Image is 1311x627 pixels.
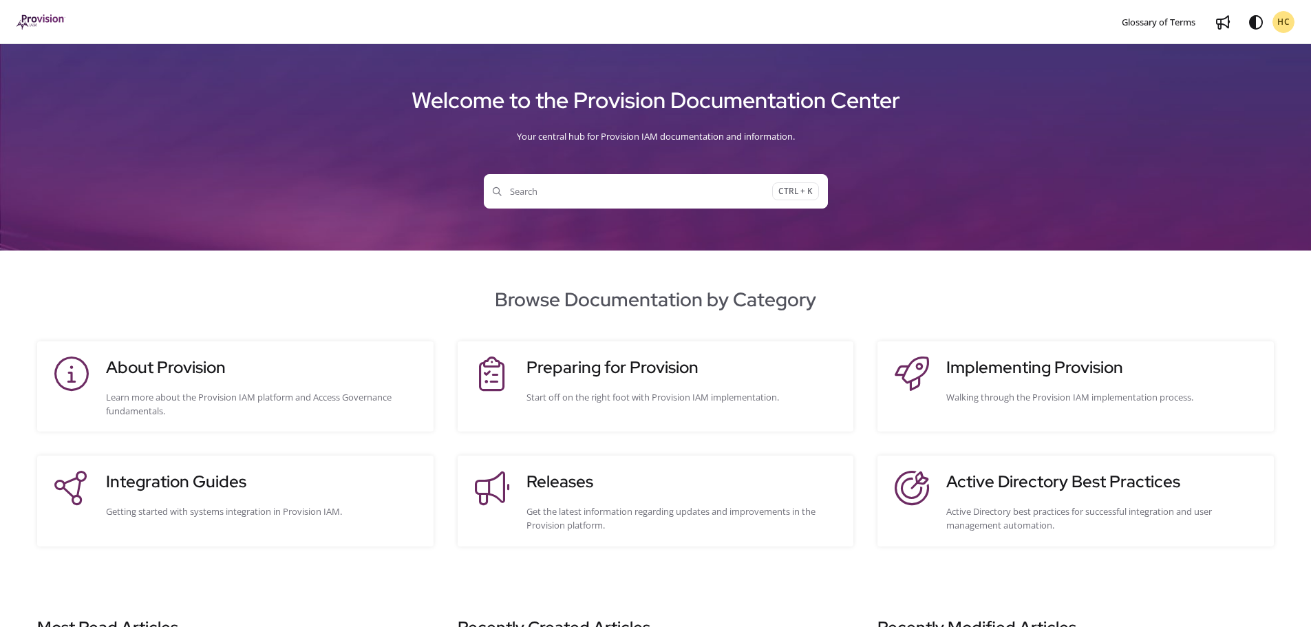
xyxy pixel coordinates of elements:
[17,14,65,30] a: Project logo
[946,469,1260,494] h3: Active Directory Best Practices
[484,174,828,209] button: SearchCTRL + K
[526,355,840,380] h3: Preparing for Provision
[526,469,840,494] h3: Releases
[526,390,840,404] div: Start off on the right foot with Provision IAM implementation.
[946,355,1260,380] h3: Implementing Provision
[891,469,1260,532] a: Active Directory Best PracticesActive Directory best practices for successful integration and use...
[946,504,1260,532] div: Active Directory best practices for successful integration and user management automation.
[51,355,420,418] a: About ProvisionLearn more about the Provision IAM platform and Access Governance fundamentals.
[106,469,420,494] h3: Integration Guides
[1277,16,1290,29] span: HC
[1122,16,1195,28] span: Glossary of Terms
[17,119,1294,153] div: Your central hub for Provision IAM documentation and information.
[1272,11,1294,33] button: HC
[17,82,1294,119] h1: Welcome to the Provision Documentation Center
[17,14,65,30] img: brand logo
[106,355,420,380] h3: About Provision
[51,469,420,532] a: Integration GuidesGetting started with systems integration in Provision IAM.
[946,390,1260,404] div: Walking through the Provision IAM implementation process.
[471,469,840,532] a: ReleasesGet the latest information regarding updates and improvements in the Provision platform.
[1212,11,1234,33] a: Whats new
[526,504,840,532] div: Get the latest information regarding updates and improvements in the Provision platform.
[772,182,819,201] span: CTRL + K
[106,504,420,518] div: Getting started with systems integration in Provision IAM.
[471,355,840,418] a: Preparing for ProvisionStart off on the right foot with Provision IAM implementation.
[17,285,1294,314] h2: Browse Documentation by Category
[891,355,1260,418] a: Implementing ProvisionWalking through the Provision IAM implementation process.
[1245,11,1267,33] button: Theme options
[106,390,420,418] div: Learn more about the Provision IAM platform and Access Governance fundamentals.
[493,184,772,198] span: Search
